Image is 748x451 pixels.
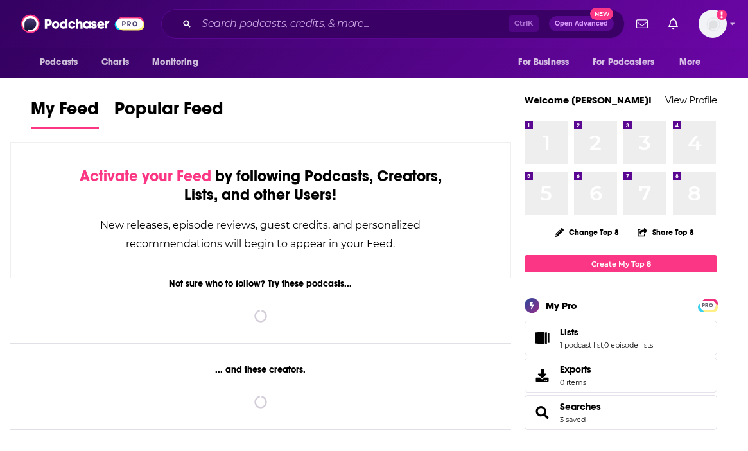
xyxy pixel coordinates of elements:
[604,340,653,349] a: 0 episode lists
[700,300,715,310] a: PRO
[152,53,198,71] span: Monitoring
[114,98,223,127] span: Popular Feed
[10,278,511,289] div: Not sure who to follow? Try these podcasts...
[525,94,652,106] a: Welcome [PERSON_NAME]!
[700,301,715,310] span: PRO
[699,10,727,38] button: Show profile menu
[31,98,99,129] a: My Feed
[101,53,129,71] span: Charts
[93,50,137,75] a: Charts
[670,50,717,75] button: open menu
[546,299,577,312] div: My Pro
[518,53,569,71] span: For Business
[560,326,653,338] a: Lists
[509,15,539,32] span: Ctrl K
[584,50,673,75] button: open menu
[21,12,144,36] img: Podchaser - Follow, Share and Rate Podcasts
[665,94,717,106] a: View Profile
[560,326,578,338] span: Lists
[560,340,603,349] a: 1 podcast list
[699,10,727,38] span: Logged in as ABolliger
[631,13,653,35] a: Show notifications dropdown
[75,167,446,204] div: by following Podcasts, Creators, Lists, and other Users!
[529,403,555,421] a: Searches
[547,224,627,240] button: Change Top 8
[679,53,701,71] span: More
[31,50,94,75] button: open menu
[663,13,683,35] a: Show notifications dropdown
[114,98,223,129] a: Popular Feed
[593,53,654,71] span: For Podcasters
[717,10,727,20] svg: Add a profile image
[560,378,591,387] span: 0 items
[509,50,585,75] button: open menu
[529,366,555,384] span: Exports
[525,321,717,355] span: Lists
[80,166,211,186] span: Activate your Feed
[40,53,78,71] span: Podcasts
[555,21,608,27] span: Open Advanced
[143,50,214,75] button: open menu
[560,401,601,412] a: Searches
[525,255,717,272] a: Create My Top 8
[590,8,613,20] span: New
[637,220,695,245] button: Share Top 8
[549,16,614,31] button: Open AdvancedNew
[10,364,511,375] div: ... and these creators.
[560,364,591,375] span: Exports
[529,329,555,347] a: Lists
[525,358,717,393] a: Exports
[699,10,727,38] img: User Profile
[560,415,586,424] a: 3 saved
[161,9,625,39] div: Search podcasts, credits, & more...
[31,98,99,127] span: My Feed
[196,13,509,34] input: Search podcasts, credits, & more...
[75,216,446,253] div: New releases, episode reviews, guest credits, and personalized recommendations will begin to appe...
[525,395,717,430] span: Searches
[603,340,604,349] span: ,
